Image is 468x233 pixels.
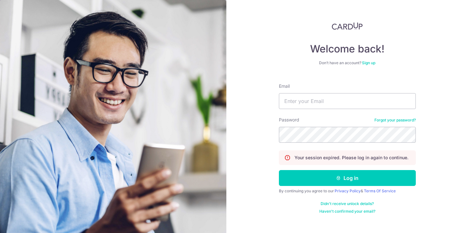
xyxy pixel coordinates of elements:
[279,83,290,89] label: Email
[321,201,374,206] a: Didn't receive unlock details?
[294,154,408,161] p: Your session expired. Please log in again to continue.
[364,188,396,193] a: Terms Of Service
[319,209,375,214] a: Haven't confirmed your email?
[362,60,375,65] a: Sign up
[279,117,299,123] label: Password
[279,93,416,109] input: Enter your Email
[335,188,361,193] a: Privacy Policy
[279,188,416,194] div: By continuing you agree to our &
[279,170,416,186] button: Log in
[374,118,416,123] a: Forgot your password?
[279,60,416,65] div: Don’t have an account?
[279,43,416,55] h4: Welcome back!
[332,22,363,30] img: CardUp Logo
